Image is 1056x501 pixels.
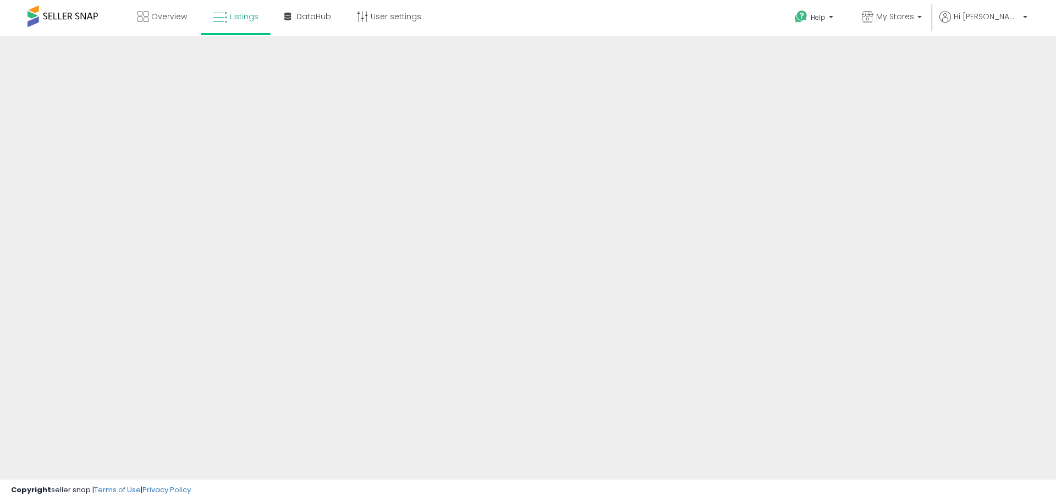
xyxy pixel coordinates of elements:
[876,11,914,22] span: My Stores
[954,11,1020,22] span: Hi [PERSON_NAME]
[11,485,191,496] div: seller snap | |
[939,11,1027,36] a: Hi [PERSON_NAME]
[151,11,187,22] span: Overview
[811,13,826,22] span: Help
[296,11,331,22] span: DataHub
[94,485,141,495] a: Terms of Use
[786,2,844,36] a: Help
[230,11,258,22] span: Listings
[142,485,191,495] a: Privacy Policy
[794,10,808,24] i: Get Help
[11,485,51,495] strong: Copyright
